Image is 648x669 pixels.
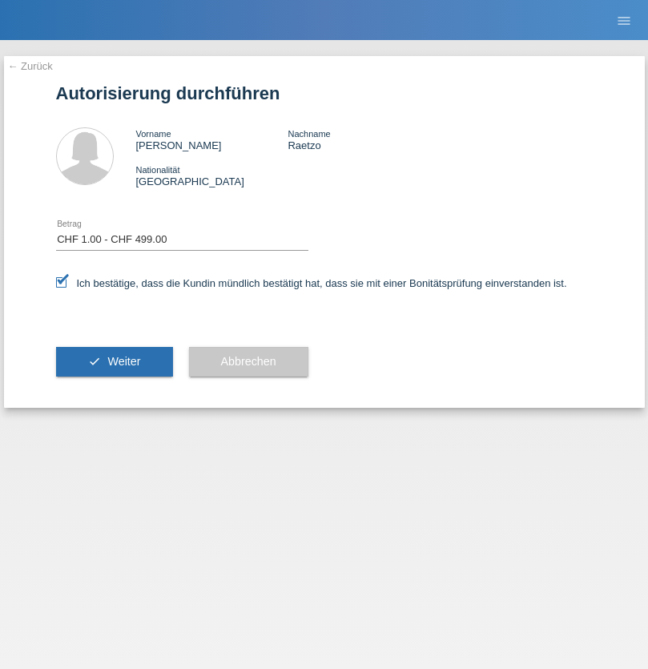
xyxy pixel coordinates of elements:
[56,347,173,377] button: check Weiter
[616,13,632,29] i: menu
[136,127,288,151] div: [PERSON_NAME]
[189,347,308,377] button: Abbrechen
[608,15,640,25] a: menu
[288,127,440,151] div: Raetzo
[136,165,180,175] span: Nationalität
[56,83,593,103] h1: Autorisierung durchführen
[136,163,288,187] div: [GEOGRAPHIC_DATA]
[136,129,171,139] span: Vorname
[221,355,276,368] span: Abbrechen
[107,355,140,368] span: Weiter
[88,355,101,368] i: check
[8,60,53,72] a: ← Zurück
[288,129,330,139] span: Nachname
[56,277,567,289] label: Ich bestätige, dass die Kundin mündlich bestätigt hat, dass sie mit einer Bonitätsprüfung einvers...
